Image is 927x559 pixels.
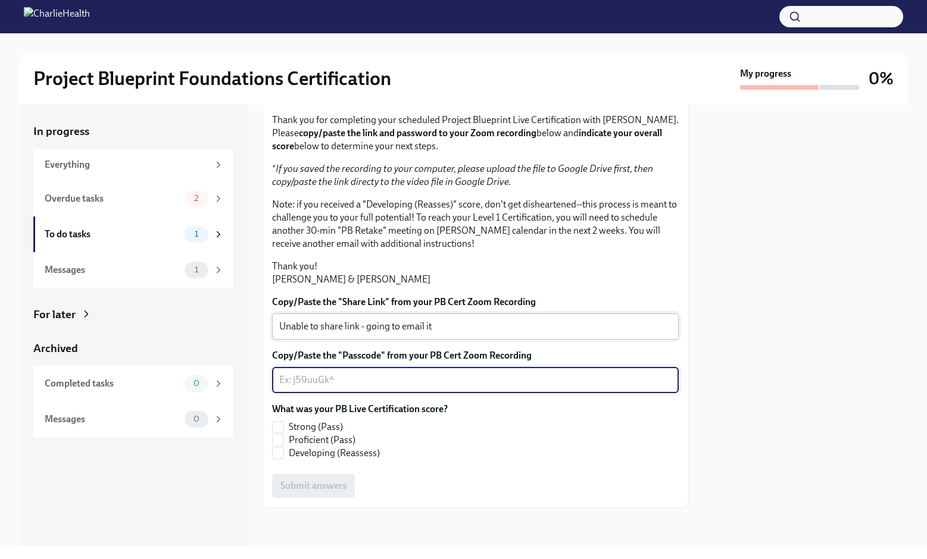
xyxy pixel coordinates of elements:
div: Messages [45,413,180,426]
div: Completed tasks [45,377,180,390]
a: Archived [33,341,233,356]
span: 0 [186,379,207,388]
div: To do tasks [45,228,180,241]
span: 0 [186,414,207,423]
textarea: Unable to share link - going to email it [279,319,672,334]
em: If you saved the recording to your computer, please upload the file to Google Drive first, then c... [272,163,653,187]
p: Note: if you received a "Developing (Reasses)" score, don't get disheartened--this process is mea... [272,198,679,250]
strong: copy/paste the link and password to your Zoom recording [299,127,536,139]
a: In progress [33,124,233,139]
a: Messages0 [33,401,233,437]
span: Developing (Reassess) [289,447,380,460]
a: Overdue tasks2 [33,181,233,216]
a: For later [33,307,233,322]
label: Copy/Paste the "Share Link" from your PB Cert Zoom Recording [272,296,679,309]
img: CharlieHealth [24,7,90,26]
span: Strong (Pass) [289,420,343,434]
a: Completed tasks0 [33,366,233,401]
label: Copy/Paste the "Passcode" from your PB Cert Zoom Recording [272,349,679,362]
span: 1 [188,265,205,274]
h3: 0% [869,68,894,89]
h2: Project Blueprint Foundations Certification [33,67,391,90]
label: What was your PB Live Certification score? [272,403,448,416]
span: Proficient (Pass) [289,434,355,447]
span: 2 [187,194,205,203]
p: Thank you for completing your scheduled Project Blueprint Live Certification with [PERSON_NAME]. ... [272,114,679,153]
div: Everything [45,158,208,171]
a: Everything [33,149,233,181]
a: To do tasks1 [33,216,233,252]
div: Messages [45,263,180,277]
span: 1 [188,230,205,238]
a: Messages1 [33,252,233,288]
strong: My progress [740,67,791,80]
div: Overdue tasks [45,192,180,205]
div: For later [33,307,76,322]
p: Thank you! [PERSON_NAME] & [PERSON_NAME] [272,260,679,286]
